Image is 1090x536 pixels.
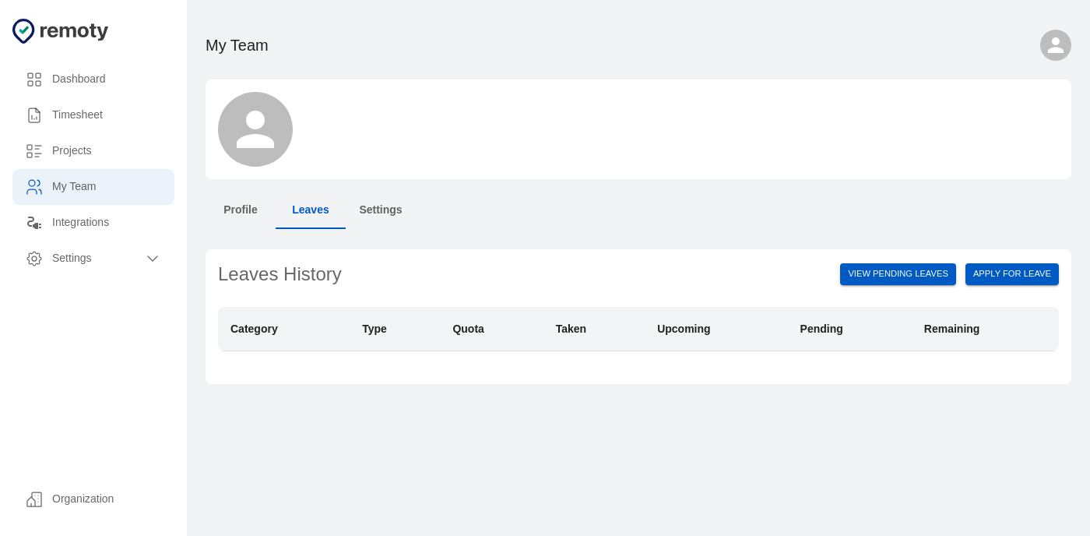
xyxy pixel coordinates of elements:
div: Integrations [12,205,174,241]
div: Projects [12,133,174,169]
h6: Organization [52,491,162,508]
div: Settings [12,241,174,277]
h6: Projects [52,143,162,160]
button: Apply for leave [965,263,1059,285]
th: Upcoming [645,307,787,351]
th: Category [218,307,350,351]
th: Pending [788,307,912,351]
h6: Settings [52,250,143,267]
div: My Team [12,169,174,205]
h2: Leaves History [218,262,779,287]
div: Team Tabs [206,192,1071,229]
th: Taken [543,307,645,351]
th: Remaining [912,307,1059,351]
h6: My Team [52,178,162,196]
table: leaves-table [218,307,1059,351]
th: Quota [440,307,543,351]
div: Dashboard [12,62,174,97]
h6: Dashboard [52,71,162,88]
h6: Settings [359,202,402,219]
h1: My Team [206,33,269,58]
div: Organization [12,481,174,517]
div: Timesheet [12,97,174,133]
h6: Timesheet [52,107,162,124]
h6: Leaves [292,202,329,219]
button: View Pending Leaves [840,263,955,285]
h6: Integrations [52,214,162,231]
h6: Profile [223,202,258,219]
th: Type [350,307,440,351]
